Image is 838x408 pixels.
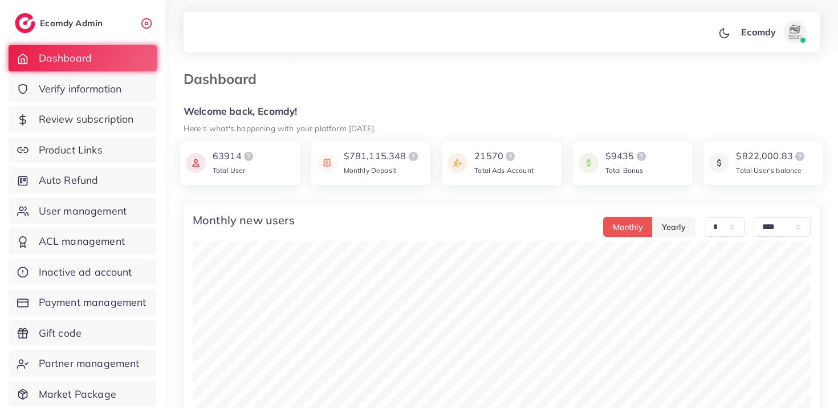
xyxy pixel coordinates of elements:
[579,150,599,176] img: icon payment
[652,217,695,237] button: Yearly
[39,112,134,127] span: Review subscription
[9,167,157,193] a: Auto Refund
[39,82,122,96] span: Verify information
[709,150,729,176] img: icon payment
[736,150,807,163] div: $822,000.83
[736,166,802,175] span: Total User’s balance
[213,166,246,175] span: Total User
[213,150,255,163] div: 63914
[40,18,105,29] h2: Ecomdy Admin
[39,356,140,371] span: Partner management
[634,150,648,163] img: logo
[605,150,648,163] div: $9435
[474,150,534,163] div: 21570
[39,295,147,310] span: Payment management
[9,228,157,255] a: ACL management
[741,25,776,39] p: Ecomdy
[9,198,157,224] a: User management
[783,21,806,43] img: avatar
[39,173,99,188] span: Auto Refund
[15,13,35,33] img: logo
[603,217,653,237] button: Monthly
[39,234,125,249] span: ACL management
[503,150,517,163] img: logo
[344,166,396,175] span: Monthly Deposit
[793,150,807,163] img: logo
[317,150,337,176] img: icon payment
[9,381,157,407] a: Market Package
[39,326,82,341] span: Gift code
[9,289,157,316] a: Payment management
[39,51,92,66] span: Dashboard
[9,76,157,102] a: Verify information
[605,166,644,175] span: Total Bonus
[9,320,157,346] a: Gift code
[39,143,103,157] span: Product Links
[184,123,376,133] small: Here's what's happening with your platform [DATE].
[735,21,811,43] a: Ecomdyavatar
[474,166,534,175] span: Total Ads Account
[9,137,157,163] a: Product Links
[9,45,157,71] a: Dashboard
[448,150,467,176] img: icon payment
[39,265,132,280] span: Inactive ad account
[15,13,105,33] a: logoEcomdy Admin
[242,150,255,163] img: logo
[406,150,420,163] img: logo
[39,387,116,402] span: Market Package
[9,350,157,377] a: Partner management
[184,71,266,87] h3: Dashboard
[186,150,206,176] img: icon payment
[9,259,157,285] a: Inactive ad account
[39,204,127,219] span: User management
[184,106,820,118] h5: Welcome back, Ecomdy!
[9,106,157,132] a: Review subscription
[193,213,295,227] h4: Monthly new users
[344,150,420,163] div: $781,115.348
